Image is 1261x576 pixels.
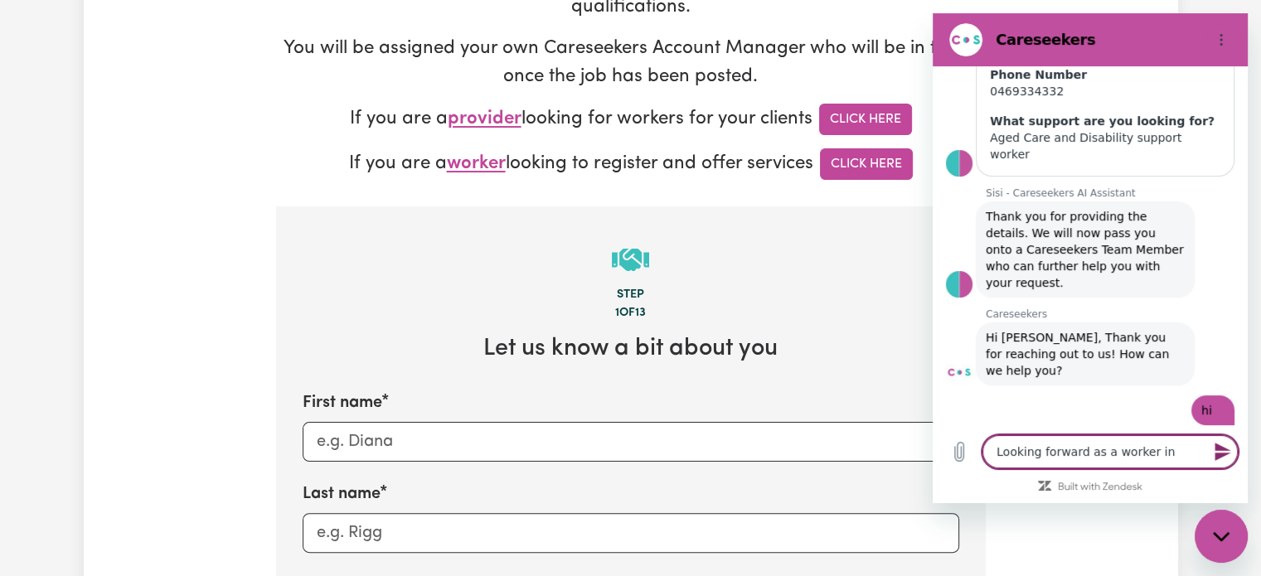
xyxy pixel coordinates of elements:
[303,335,959,364] h2: Let us know a bit about you
[447,155,506,174] span: worker
[303,513,959,553] input: e.g. Rigg
[303,304,959,322] div: 1 of 13
[276,104,986,135] p: If you are a looking for workers for your clients
[819,104,912,135] a: Click Here
[303,482,381,506] label: Last name
[276,35,986,90] p: You will be assigned your own Careseekers Account Manager who will be in touch once the job has b...
[303,286,959,304] div: Step
[303,422,959,462] input: e.g. Diana
[1195,510,1248,563] iframe: Button to launch messaging window, conversation in progress
[820,148,913,180] a: Click Here
[448,110,521,129] span: provider
[276,148,986,180] p: If you are a looking to register and offer services
[933,13,1248,503] iframe: Messaging window
[303,390,382,415] label: First name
